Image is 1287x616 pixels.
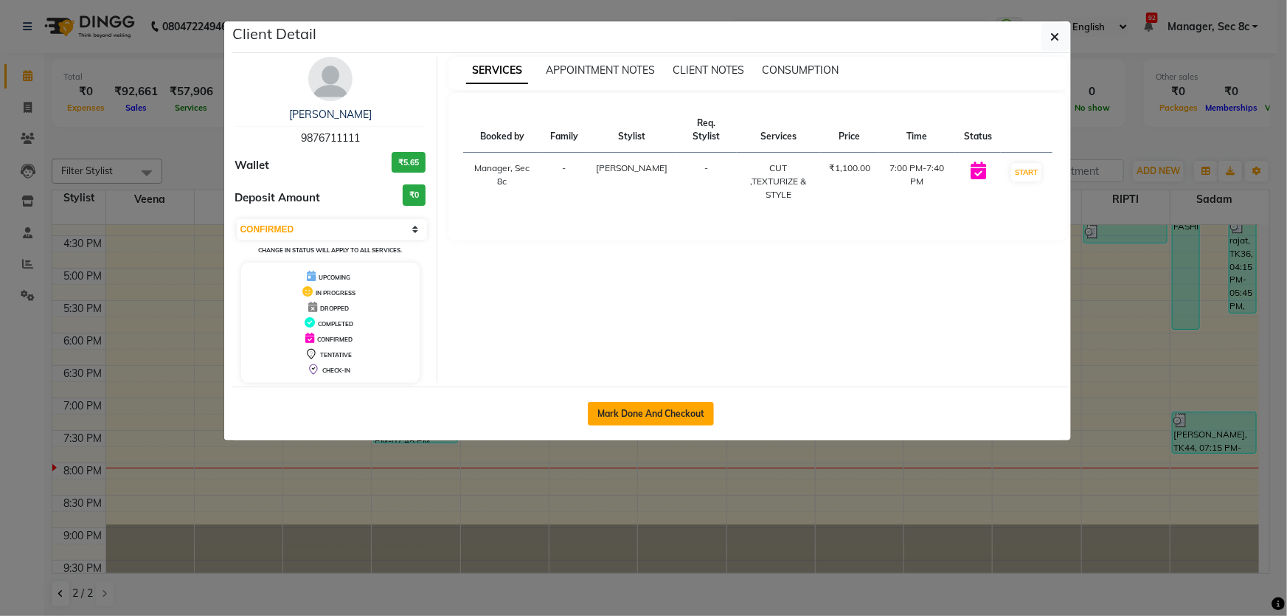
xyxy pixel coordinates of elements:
th: Services [737,108,820,153]
img: avatar [308,57,353,101]
td: Manager, Sec 8c [463,153,541,211]
span: SERVICES [466,58,528,84]
button: Mark Done And Checkout [588,402,714,426]
th: Family [541,108,587,153]
th: Stylist [587,108,676,153]
span: 9876711111 [301,131,360,145]
span: CONFIRMED [317,336,353,343]
span: Deposit Amount [235,190,321,207]
th: Time [879,108,955,153]
span: DROPPED [320,305,349,312]
div: ₹1,100.00 [829,162,870,175]
div: CUT ,TEXTURIZE & STYLE [746,162,811,201]
span: COMPLETED [318,320,353,328]
th: Price [820,108,879,153]
td: - [676,153,737,211]
span: CLIENT NOTES [673,63,744,77]
th: Req. Stylist [676,108,737,153]
th: Booked by [463,108,541,153]
h3: ₹0 [403,184,426,206]
span: CONSUMPTION [762,63,839,77]
a: [PERSON_NAME] [289,108,372,121]
span: IN PROGRESS [316,289,355,297]
span: [PERSON_NAME] [596,162,667,173]
td: - [541,153,587,211]
span: Wallet [235,157,270,174]
th: Status [955,108,1001,153]
span: TENTATIVE [320,351,352,359]
span: APPOINTMENT NOTES [546,63,655,77]
td: 7:00 PM-7:40 PM [879,153,955,211]
h3: ₹5.65 [392,152,426,173]
small: Change in status will apply to all services. [258,246,402,254]
span: UPCOMING [319,274,350,281]
button: START [1011,163,1041,181]
h5: Client Detail [233,23,317,45]
span: CHECK-IN [322,367,350,374]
